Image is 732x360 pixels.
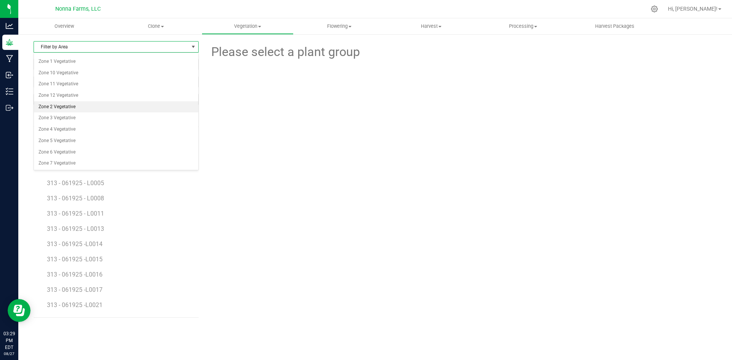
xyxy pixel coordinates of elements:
a: Harvest [385,18,477,34]
p: 08/27 [3,351,15,357]
li: Zone 4 Vegetative [34,124,198,135]
span: 313-060925-L0004 [47,317,98,324]
a: Clone [110,18,202,34]
span: Filter by Area [34,42,189,52]
li: Zone 11 Vegetative [34,78,198,90]
li: Zone 10 Vegetative [34,67,198,79]
inline-svg: Analytics [6,22,13,30]
inline-svg: Manufacturing [6,55,13,62]
span: Vegetation [202,23,293,30]
span: 313 - 061925 -L0021 [47,301,103,309]
div: Manage settings [650,5,659,13]
a: Harvest Packages [569,18,661,34]
span: 313 - 061925 - L0008 [47,195,104,202]
a: Vegetation [202,18,294,34]
span: 313 - 061925 -L0016 [47,271,103,278]
li: Zone 5 Vegetative [34,135,198,147]
span: Clone [111,23,202,30]
span: 313 - 061925 -L0014 [47,240,103,248]
span: 313 - 061925 -L0017 [47,286,103,293]
li: Zone 3 Vegetative [34,112,198,124]
inline-svg: Outbound [6,104,13,112]
li: Zone 1 Vegetative [34,56,198,67]
span: 313 - 061925 -L0015 [47,256,103,263]
p: 03:29 PM EDT [3,330,15,351]
span: 313 - 061925 - L0011 [47,210,104,217]
span: Harvest [386,23,477,30]
span: Overview [44,23,84,30]
inline-svg: Inbound [6,71,13,79]
inline-svg: Grow [6,38,13,46]
a: Processing [477,18,569,34]
li: Zone 12 Vegetative [34,90,198,101]
span: Processing [477,23,568,30]
li: Zone 7 Vegetative [34,158,198,169]
a: Overview [18,18,110,34]
inline-svg: Inventory [6,88,13,95]
span: Flowering [294,23,385,30]
span: Please select a plant group [210,43,360,61]
a: Flowering [294,18,385,34]
li: Zone 6 Vegetative [34,147,198,158]
li: Zone 2 Vegetative [34,101,198,113]
span: 313 - 061925 - L0005 [47,179,104,187]
span: Hi, [PERSON_NAME]! [668,6,718,12]
span: select [189,42,198,52]
span: Nonna Farms, LLC [55,6,101,12]
span: Harvest Packages [585,23,645,30]
span: 313 - 061925 - L0013 [47,225,104,232]
iframe: Resource center [8,299,30,322]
